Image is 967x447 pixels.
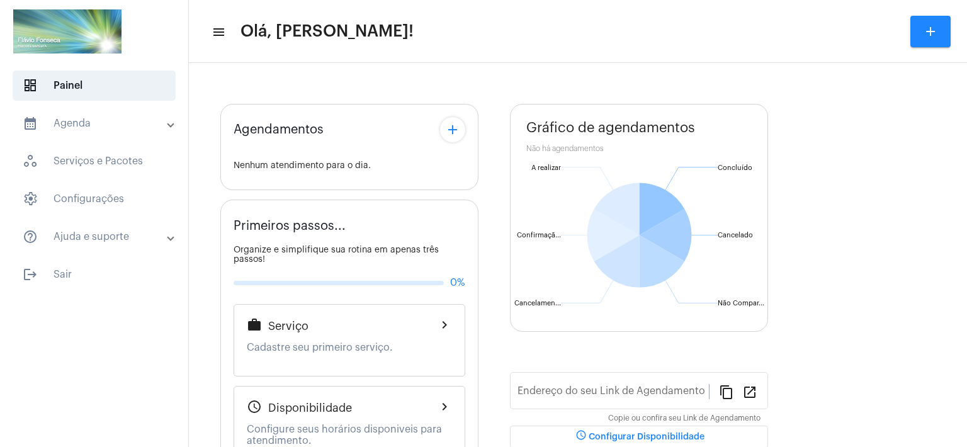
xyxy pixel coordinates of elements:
span: Gráfico de agendamentos [526,120,695,135]
mat-icon: chevron_right [437,399,452,414]
p: Cadastre seu primeiro serviço. [247,342,452,353]
span: Agendamentos [234,123,324,137]
span: sidenav icon [23,78,38,93]
mat-panel-title: Agenda [23,116,168,131]
span: Configurar Disponibilidade [574,433,704,441]
mat-icon: sidenav icon [23,229,38,244]
mat-icon: add [445,122,460,137]
img: ad486f29-800c-4119-1513-e8219dc03dae.png [10,6,125,57]
mat-expansion-panel-header: sidenav iconAgenda [8,108,188,139]
text: Cancelamen... [514,300,561,307]
p: Configure seus horários disponiveis para atendimento. [247,424,452,446]
text: Cancelado [718,232,753,239]
mat-icon: open_in_new [742,384,757,399]
mat-panel-title: Ajuda e suporte [23,229,168,244]
span: Serviços e Pacotes [13,146,176,176]
mat-icon: schedule [247,399,262,414]
span: Serviço [268,320,308,332]
text: Confirmaçã... [517,232,561,239]
span: Organize e simplifique sua rotina em apenas três passos! [234,246,439,264]
span: Olá, [PERSON_NAME]! [240,21,414,42]
div: Nenhum atendimento para o dia. [234,161,465,171]
mat-icon: add [923,24,938,39]
span: Primeiros passos... [234,219,346,233]
text: Concluído [718,164,752,171]
span: sidenav icon [23,154,38,169]
span: 0% [450,277,465,288]
mat-icon: chevron_right [437,317,452,332]
span: Painel [13,71,176,101]
mat-icon: work [247,317,262,332]
mat-icon: sidenav icon [212,25,224,40]
span: sidenav icon [23,191,38,207]
span: Disponibilidade [268,402,352,414]
mat-icon: sidenav icon [23,116,38,131]
mat-icon: sidenav icon [23,267,38,282]
span: Configurações [13,184,176,214]
text: A realizar [531,164,561,171]
input: Link [517,388,709,399]
text: Não Compar... [718,300,764,307]
mat-icon: schedule [574,429,589,444]
mat-hint: Copie ou confira seu Link de Agendamento [608,414,761,423]
mat-expansion-panel-header: sidenav iconAjuda e suporte [8,222,188,252]
span: Sair [13,259,176,290]
mat-icon: content_copy [719,384,734,399]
